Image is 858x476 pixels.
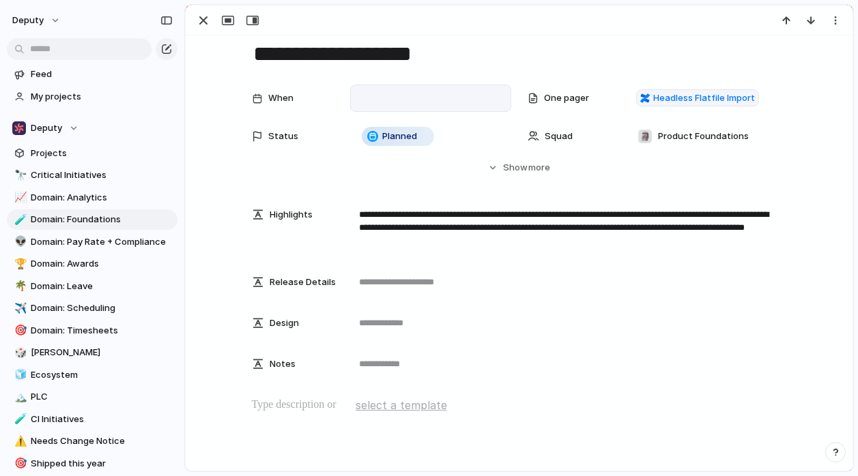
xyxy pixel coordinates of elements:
[653,91,755,105] span: Headless Flatfile Import
[31,235,173,249] span: Domain: Pay Rate + Compliance
[545,130,573,143] span: Squad
[31,191,173,205] span: Domain: Analytics
[7,365,177,385] a: 🧊Ecosystem
[7,387,177,407] a: 🏔️PLC
[270,357,296,371] span: Notes
[14,389,24,405] div: 🏔️
[7,232,177,252] a: 👽Domain: Pay Rate + Compliance
[31,280,173,293] span: Domain: Leave
[7,431,177,451] a: ⚠️Needs Change Notice
[7,453,177,474] a: 🎯Shipped this year
[14,256,24,272] div: 🏆
[14,212,24,228] div: 🧪
[268,91,294,105] span: When
[14,434,24,449] div: ⚠️
[7,118,177,138] button: Deputy
[12,324,26,338] button: 🎯
[12,457,26,471] button: 🎯
[14,234,24,250] div: 👽
[31,90,173,104] span: My projects
[7,298,177,318] a: ✈️Domain: Scheduling
[31,434,173,448] span: Needs Change Notice
[31,368,173,382] span: Ecosystem
[14,168,24,183] div: 🔭
[7,409,177,430] a: 🧪CI Initiatives
[14,190,24,205] div: 📈
[31,147,173,160] span: Projects
[12,368,26,382] button: 🧊
[31,413,173,426] span: CI Initiatives
[31,257,173,271] span: Domain: Awards
[12,168,26,182] button: 🔭
[7,276,177,297] a: 🌴Domain: Leave
[14,323,24,338] div: 🎯
[356,397,447,413] span: select a template
[7,143,177,164] a: Projects
[7,87,177,107] a: My projects
[382,130,417,143] span: Planned
[12,191,26,205] button: 📈
[7,254,177,274] a: 🏆Domain: Awards
[31,213,173,226] span: Domain: Foundations
[31,346,173,359] span: [PERSON_NAME]
[31,168,173,182] span: Critical Initiatives
[31,390,173,404] span: PLC
[270,316,299,330] span: Design
[31,457,173,471] span: Shipped this year
[14,301,24,316] div: ✈️
[31,324,173,338] span: Domain: Timesheets
[252,155,787,180] button: Showmore
[270,208,313,222] span: Highlights
[31,68,173,81] span: Feed
[354,395,449,415] button: select a template
[31,301,173,315] span: Domain: Scheduling
[7,64,177,85] a: Feed
[12,346,26,359] button: 🎲
[12,434,26,448] button: ⚠️
[12,14,44,27] span: deputy
[7,342,177,363] a: 🎲[PERSON_NAME]
[31,121,62,135] span: Deputy
[7,165,177,185] a: 🔭Critical Initiatives
[7,209,177,230] a: 🧪Domain: Foundations
[7,321,177,341] a: 🎯Domain: Timesheets
[544,91,589,105] span: One pager
[12,280,26,293] button: 🌴
[12,235,26,249] button: 👽
[7,188,177,208] a: 📈Domain: Analytics
[268,130,298,143] span: Status
[638,130,652,143] div: 🗿
[270,276,336,289] span: Release Details
[14,367,24,383] div: 🧊
[658,130,749,143] span: Product Foundations
[528,161,550,175] span: more
[12,301,26,315] button: ✈️
[14,345,24,361] div: 🎲
[12,390,26,404] button: 🏔️
[6,10,68,31] button: deputy
[12,413,26,426] button: 🧪
[636,89,759,107] a: Headless Flatfile Import
[14,411,24,427] div: 🧪
[12,213,26,226] button: 🧪
[503,161,528,175] span: Show
[12,257,26,271] button: 🏆
[14,278,24,294] div: 🌴
[14,456,24,471] div: 🎯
